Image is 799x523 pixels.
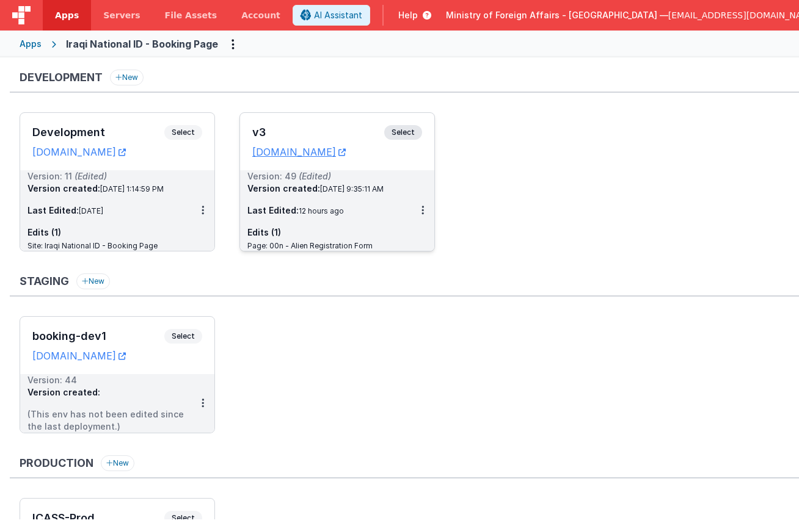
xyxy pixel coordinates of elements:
[398,9,418,21] span: Help
[79,206,103,215] span: [DATE]
[110,70,144,85] button: New
[75,171,107,181] span: (Edited)
[27,374,191,386] div: Version: 44
[247,226,411,239] h3: Edits (1)
[252,146,346,158] a: [DOMAIN_NAME]
[165,9,217,21] span: File Assets
[27,170,191,182] div: Version: 11
[103,9,140,21] span: Servers
[247,182,411,195] h3: Version created:
[20,275,69,287] h3: Staging
[446,9,668,21] span: Ministry of Foreign Affairs - [GEOGRAPHIC_DATA] —
[27,204,191,217] h3: Last Edited:
[27,226,191,239] h3: Edits (1)
[299,171,331,181] span: (Edited)
[27,386,191,399] h3: Version created:
[164,125,202,140] span: Select
[101,455,134,471] button: New
[299,206,344,215] span: 12 hours ago
[164,329,202,344] span: Select
[247,170,411,182] div: Version: 49
[32,350,126,362] a: [DOMAIN_NAME]
[55,9,79,21] span: Apps
[20,457,93,469] h3: Production
[384,125,422,140] span: Select
[27,182,191,195] h3: Version created:
[247,204,411,217] h3: Last Edited:
[32,330,164,342] h3: booking-dev1
[314,9,362,21] span: AI Assistant
[20,38,42,50] div: Apps
[20,71,103,84] h3: Development
[32,126,164,139] h3: Development
[100,184,164,193] span: [DATE] 1:14:59 PM
[293,5,370,26] button: AI Assistant
[76,273,110,289] button: New
[32,146,126,158] a: [DOMAIN_NAME]
[27,241,191,251] div: Site: Iraqi National ID - Booking Page
[320,184,384,193] span: [DATE] 9:35:11 AM
[223,34,243,54] button: Options
[247,241,411,251] div: Page: 00n - Alien Registration Form
[252,126,384,139] h3: v3
[27,408,191,433] li: (This env has not been edited since the last deployment.)
[66,37,218,51] div: Iraqi National ID - Booking Page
